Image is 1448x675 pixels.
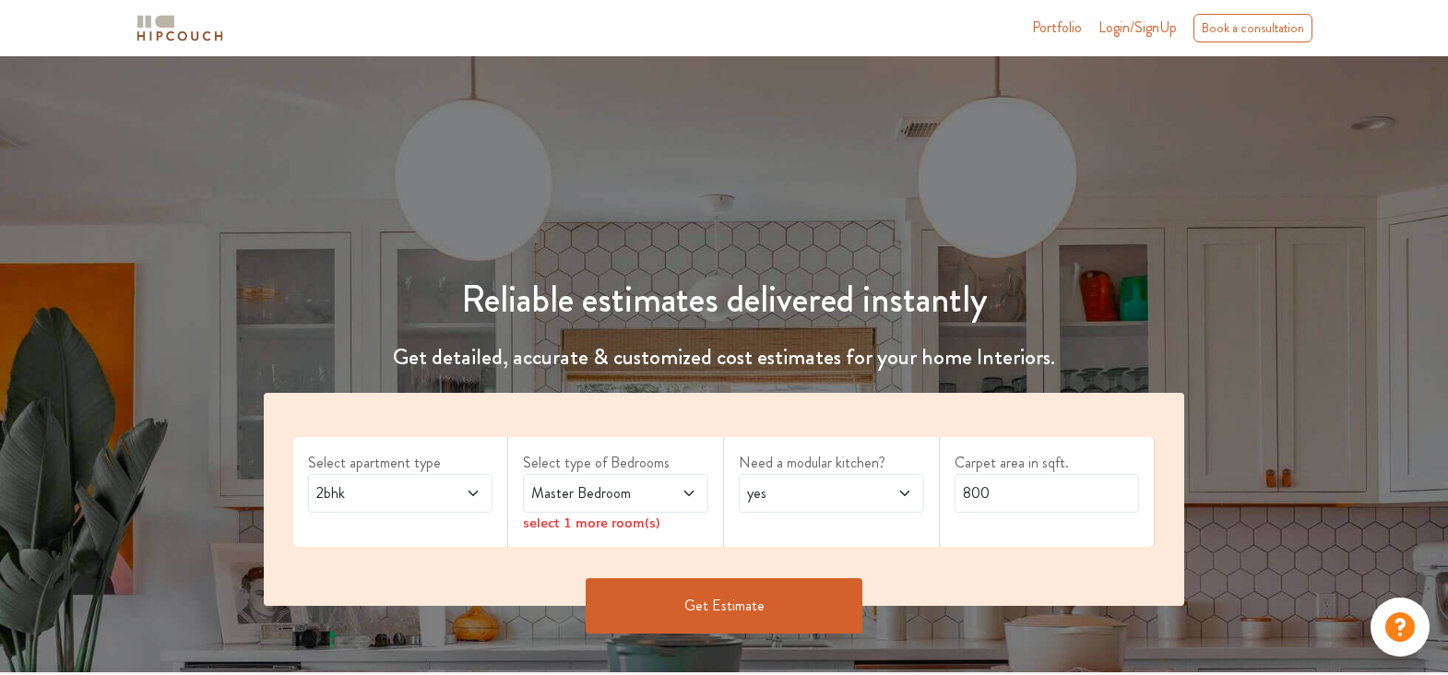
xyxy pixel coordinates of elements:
[1032,17,1082,39] a: Portfolio
[739,452,924,474] label: Need a modular kitchen?
[253,278,1196,322] h1: Reliable estimates delivered instantly
[313,482,439,504] span: 2bhk
[1193,14,1312,42] div: Book a consultation
[134,12,226,44] img: logo-horizontal.svg
[955,452,1140,474] label: Carpet area in sqft.
[523,513,708,532] div: select 1 more room(s)
[308,452,493,474] label: Select apartment type
[743,482,870,504] span: yes
[253,344,1196,371] h4: Get detailed, accurate & customized cost estimates for your home Interiors.
[1098,17,1177,38] span: Login/SignUp
[955,474,1140,513] input: Enter area sqft
[528,482,654,504] span: Master Bedroom
[523,452,708,474] label: Select type of Bedrooms
[586,578,862,634] button: Get Estimate
[134,7,226,49] span: logo-horizontal.svg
